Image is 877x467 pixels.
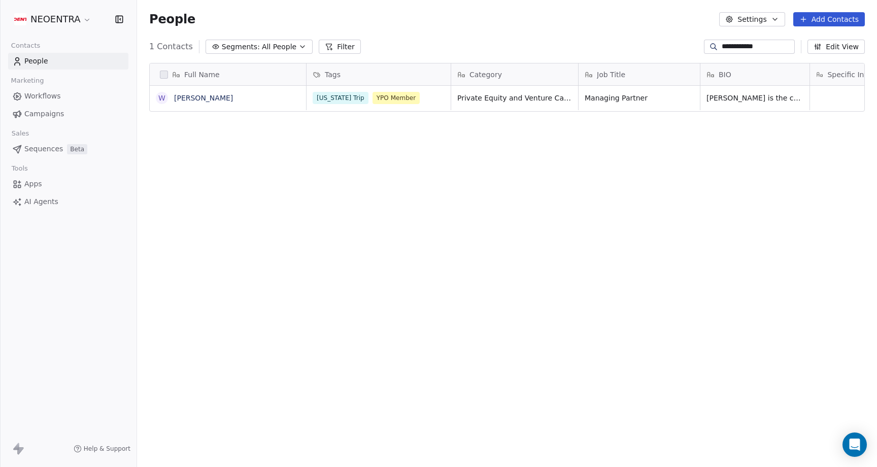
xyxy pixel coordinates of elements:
span: Workflows [24,91,61,102]
button: NEOENTRA [12,11,93,28]
span: All People [262,42,296,52]
span: NEOENTRA [30,13,81,26]
span: Segments: [222,42,260,52]
button: Filter [319,40,361,54]
a: Apps [8,176,128,192]
span: Tools [7,161,32,176]
div: Full Name [150,63,306,85]
button: Edit View [807,40,865,54]
div: Tags [307,63,451,85]
span: Category [469,70,502,80]
span: Managing Partner [585,93,694,103]
span: People [149,12,195,27]
div: grid [150,86,307,450]
span: Help & Support [84,445,130,453]
span: Campaigns [24,109,64,119]
span: BIO [719,70,731,80]
button: Add Contacts [793,12,865,26]
span: AI Agents [24,196,58,207]
span: [PERSON_NAME] is the co-founder and partner at Radian Capital, a private equity firm based in [US... [706,93,803,103]
div: Category [451,63,578,85]
a: People [8,53,128,70]
a: Help & Support [74,445,130,453]
span: People [24,56,48,66]
a: SequencesBeta [8,141,128,157]
span: Sales [7,126,33,141]
span: Full Name [184,70,220,80]
span: 1 Contacts [149,41,193,53]
div: Job Title [579,63,700,85]
span: Contacts [7,38,45,53]
span: Sequences [24,144,63,154]
img: Additional.svg [14,13,26,25]
div: Open Intercom Messenger [842,432,867,457]
span: [US_STATE] Trip [313,92,368,104]
span: Beta [67,144,87,154]
span: Job Title [597,70,625,80]
a: Campaigns [8,106,128,122]
span: Tags [325,70,341,80]
span: YPO Member [373,92,420,104]
a: [PERSON_NAME] [174,94,233,102]
button: Settings [719,12,785,26]
span: Private Equity and Venture Capital [457,93,572,103]
div: W [158,93,165,104]
span: Apps [24,179,42,189]
span: Marketing [7,73,48,88]
a: Workflows [8,88,128,105]
a: AI Agents [8,193,128,210]
div: BIO [700,63,809,85]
